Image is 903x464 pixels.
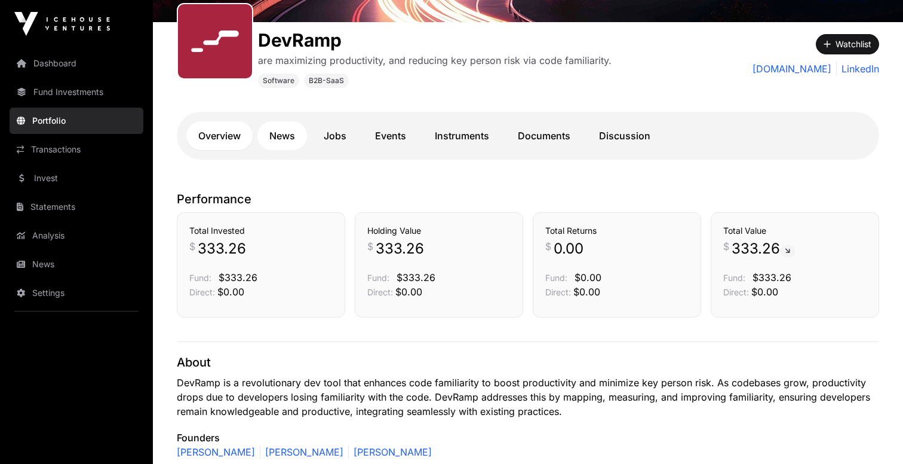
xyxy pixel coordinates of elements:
a: Portfolio [10,108,143,134]
p: Founders [177,431,879,445]
a: Settings [10,280,143,306]
span: $0.00 [217,286,244,298]
span: $ [723,239,729,254]
span: Fund: [189,273,211,283]
span: 0.00 [554,239,583,258]
a: [PERSON_NAME] [177,445,255,459]
a: Transactions [10,136,143,163]
img: Icehouse Ventures Logo [14,12,110,36]
span: Fund: [723,273,745,283]
span: 333.26 [198,239,246,258]
span: Software [263,76,294,86]
span: Direct: [189,287,215,297]
a: Analysis [10,222,143,249]
p: Performance [177,191,879,207]
h3: Total Returns [545,225,689,237]
a: [DOMAIN_NAME] [752,62,831,76]
span: Fund: [545,273,567,283]
span: $0.00 [395,286,422,298]
h3: Total Value [723,225,867,237]
iframe: Chat Widget [843,407,903,464]
button: Watchlist [816,34,879,54]
span: Direct: [545,287,571,297]
p: About [177,354,879,371]
a: Overview [186,121,253,150]
a: [PERSON_NAME] [348,445,432,459]
h3: Total Invested [189,225,333,237]
nav: Tabs [186,121,870,150]
a: Statements [10,194,143,220]
a: Documents [506,121,582,150]
span: $ [367,239,373,254]
span: $333.26 [397,271,435,283]
span: Direct: [723,287,749,297]
span: B2B-SaaS [309,76,344,86]
p: are maximizing productivity, and reducing key person risk via code familiarity. [258,53,612,68]
a: Events [363,121,418,150]
img: SVGs_DevRamp.svg [183,9,247,74]
a: News [257,121,307,150]
span: $ [189,239,195,254]
span: 333.26 [732,239,795,258]
span: Direct: [367,287,393,297]
span: $0.00 [751,286,778,298]
a: Discussion [587,121,662,150]
a: Jobs [312,121,358,150]
a: LinkedIn [836,62,879,76]
span: $ [545,239,551,254]
a: Fund Investments [10,79,143,105]
span: $0.00 [575,271,601,283]
p: DevRamp is a revolutionary dev tool that enhances code familiarity to boost productivity and mini... [177,376,879,419]
span: $0.00 [573,286,600,298]
a: Instruments [423,121,501,150]
span: Fund: [367,273,389,283]
a: Invest [10,165,143,191]
a: News [10,251,143,277]
span: $333.26 [219,271,257,283]
span: $333.26 [752,271,791,283]
span: 333.26 [376,239,424,258]
h3: Holding Value [367,225,511,237]
a: [PERSON_NAME] [260,445,343,459]
a: Dashboard [10,50,143,77]
h1: DevRamp [258,29,612,51]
